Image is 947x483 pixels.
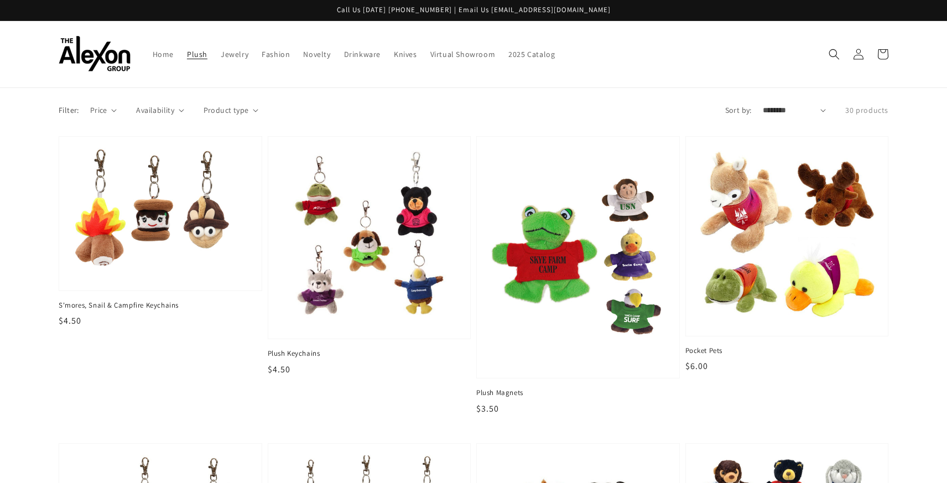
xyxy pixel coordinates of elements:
[279,148,460,328] img: Plush Keychains
[59,300,262,310] span: S'mores, Snail & Campfire Keychains
[845,105,888,116] p: 30 products
[146,43,180,66] a: Home
[424,43,502,66] a: Virtual Showroom
[180,43,214,66] a: Plush
[255,43,296,66] a: Fashion
[685,136,889,373] a: Pocket Pets Pocket Pets $6.00
[70,148,251,279] img: S'mores, Snail & Campfire Keychains
[59,315,81,326] span: $4.50
[697,148,877,325] img: Pocket Pets
[387,43,424,66] a: Knives
[187,49,207,59] span: Plush
[685,360,708,372] span: $6.00
[59,105,79,116] p: Filter:
[59,36,131,72] img: The Alexon Group
[59,136,262,328] a: S'mores, Snail & Campfire Keychains S'mores, Snail & Campfire Keychains $4.50
[268,349,471,359] span: Plush Keychains
[136,105,184,116] summary: Availability
[508,49,555,59] span: 2025 Catalog
[822,42,846,66] summary: Search
[296,43,337,66] a: Novelty
[488,148,668,367] img: Plush Magnets
[476,388,680,398] span: Plush Magnets
[303,49,330,59] span: Novelty
[90,105,117,116] summary: Price
[221,49,248,59] span: Jewelry
[153,49,174,59] span: Home
[476,403,499,414] span: $3.50
[685,346,889,356] span: Pocket Pets
[337,43,387,66] a: Drinkware
[502,43,561,66] a: 2025 Catalog
[476,136,680,416] a: Plush Magnets Plush Magnets $3.50
[725,105,752,116] label: Sort by:
[430,49,496,59] span: Virtual Showroom
[136,105,174,116] span: Availability
[268,136,471,376] a: Plush Keychains Plush Keychains $4.50
[214,43,255,66] a: Jewelry
[204,105,249,116] span: Product type
[268,363,290,375] span: $4.50
[344,49,381,59] span: Drinkware
[90,105,107,116] span: Price
[394,49,417,59] span: Knives
[204,105,258,116] summary: Product type
[262,49,290,59] span: Fashion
